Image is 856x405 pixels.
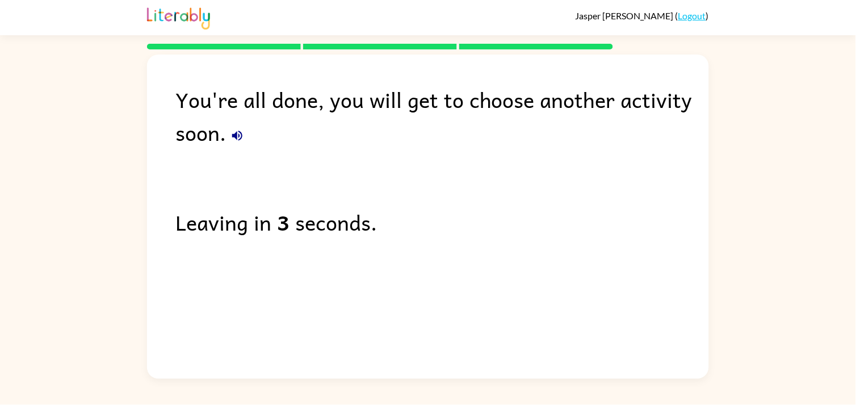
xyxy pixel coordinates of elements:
span: Jasper [PERSON_NAME] [576,10,675,21]
img: Literably [147,5,210,30]
a: Logout [678,10,706,21]
div: You're all done, you will get to choose another activity soon. [175,83,709,149]
div: Leaving in seconds. [175,206,709,239]
b: 3 [277,206,289,239]
div: ( ) [576,10,709,21]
